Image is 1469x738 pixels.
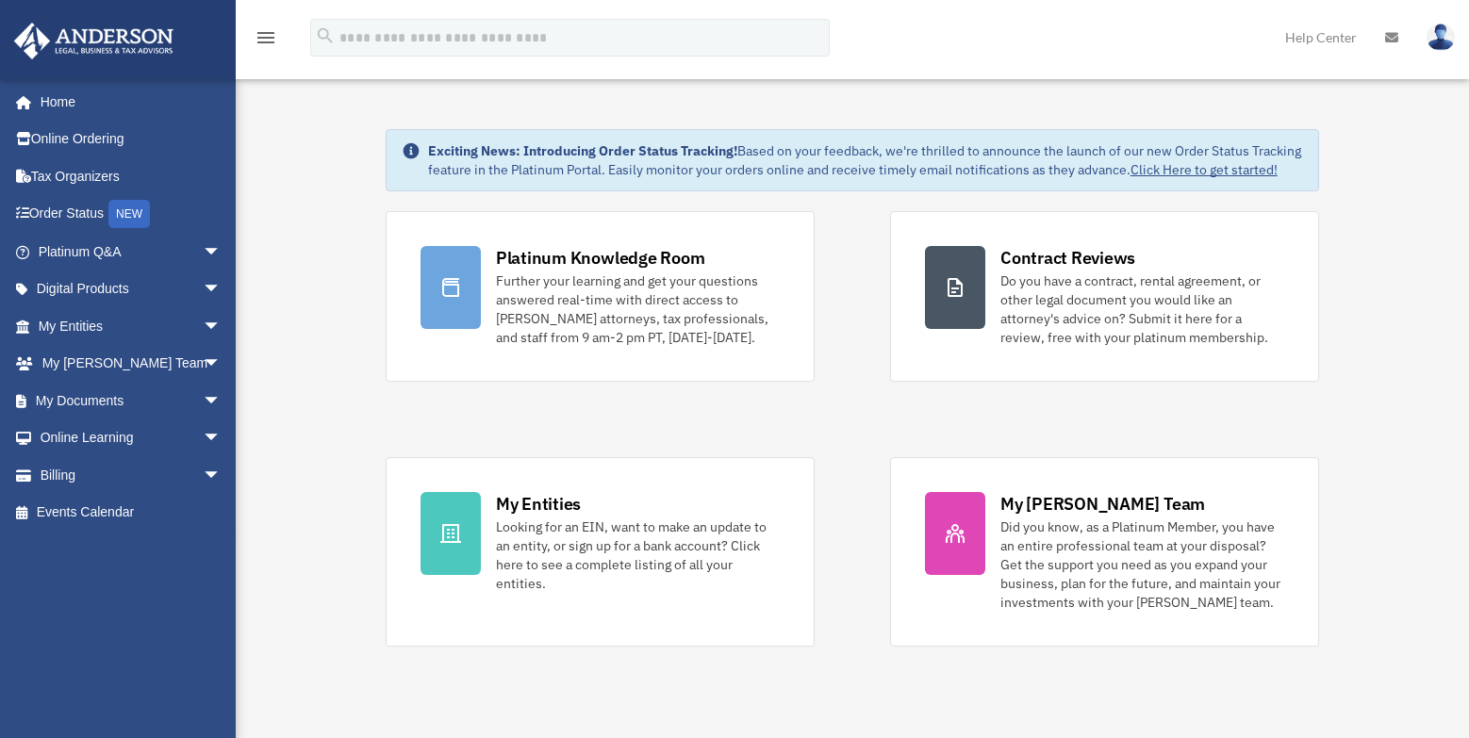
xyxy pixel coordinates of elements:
div: Looking for an EIN, want to make an update to an entity, or sign up for a bank account? Click her... [496,517,780,593]
a: My [PERSON_NAME] Team Did you know, as a Platinum Member, you have an entire professional team at... [890,457,1319,647]
i: search [315,25,336,46]
span: arrow_drop_down [203,456,240,495]
div: Contract Reviews [1000,246,1135,270]
a: Tax Organizers [13,157,250,195]
a: My Entitiesarrow_drop_down [13,307,250,345]
span: arrow_drop_down [203,382,240,420]
a: Digital Productsarrow_drop_down [13,271,250,308]
div: NEW [108,200,150,228]
a: Contract Reviews Do you have a contract, rental agreement, or other legal document you would like... [890,211,1319,382]
a: Platinum Q&Aarrow_drop_down [13,233,250,271]
i: menu [255,26,277,49]
a: Click Here to get started! [1131,161,1278,178]
strong: Exciting News: Introducing Order Status Tracking! [428,142,737,159]
div: My [PERSON_NAME] Team [1000,492,1205,516]
span: arrow_drop_down [203,233,240,271]
a: My [PERSON_NAME] Teamarrow_drop_down [13,345,250,383]
a: Events Calendar [13,494,250,532]
div: Platinum Knowledge Room [496,246,705,270]
div: My Entities [496,492,581,516]
div: Did you know, as a Platinum Member, you have an entire professional team at your disposal? Get th... [1000,517,1284,612]
div: Further your learning and get your questions answered real-time with direct access to [PERSON_NAM... [496,271,780,347]
a: My Entities Looking for an EIN, want to make an update to an entity, or sign up for a bank accoun... [386,457,815,647]
span: arrow_drop_down [203,345,240,384]
a: My Documentsarrow_drop_down [13,382,250,419]
span: arrow_drop_down [203,419,240,458]
div: Do you have a contract, rental agreement, or other legal document you would like an attorney's ad... [1000,271,1284,347]
span: arrow_drop_down [203,271,240,309]
a: Platinum Knowledge Room Further your learning and get your questions answered real-time with dire... [386,211,815,382]
a: Billingarrow_drop_down [13,456,250,494]
img: User Pic [1427,24,1455,51]
a: menu [255,33,277,49]
img: Anderson Advisors Platinum Portal [8,23,179,59]
div: Based on your feedback, we're thrilled to announce the launch of our new Order Status Tracking fe... [428,141,1303,179]
a: Online Ordering [13,121,250,158]
a: Order StatusNEW [13,195,250,234]
a: Home [13,83,240,121]
a: Online Learningarrow_drop_down [13,419,250,457]
span: arrow_drop_down [203,307,240,346]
